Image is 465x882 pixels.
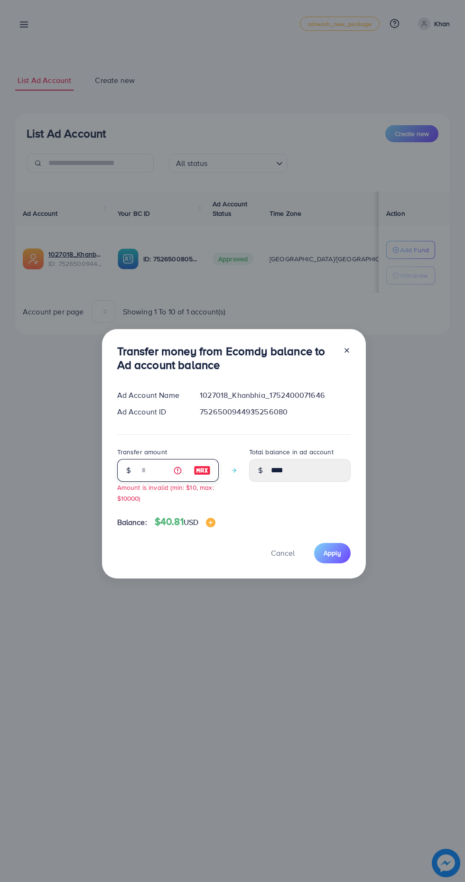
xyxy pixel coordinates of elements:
[117,447,167,457] label: Transfer amount
[192,406,358,417] div: 7526500944935256080
[117,344,335,372] h3: Transfer money from Ecomdy balance to Ad account balance
[206,518,215,527] img: image
[155,516,215,528] h4: $40.81
[192,390,358,401] div: 1027018_Khanbhia_1752400071646
[259,543,307,563] button: Cancel
[194,465,211,476] img: image
[184,517,198,527] span: USD
[314,543,351,563] button: Apply
[117,517,147,528] span: Balance:
[324,548,341,558] span: Apply
[249,447,334,457] label: Total balance in ad account
[110,390,193,401] div: Ad Account Name
[117,483,214,503] small: Amount is invalid (min: $10, max: $10000)
[110,406,193,417] div: Ad Account ID
[271,548,295,558] span: Cancel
